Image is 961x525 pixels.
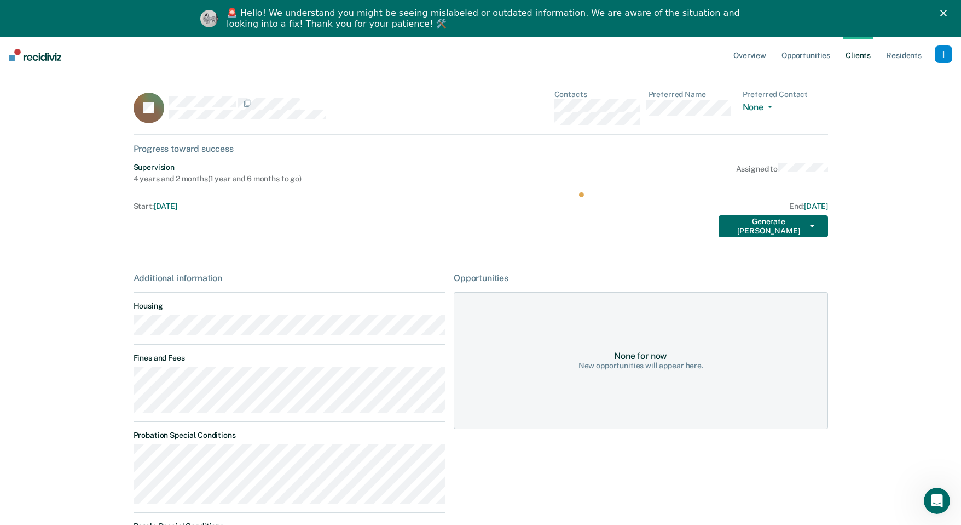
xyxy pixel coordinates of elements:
button: Generate [PERSON_NAME] [719,215,828,237]
span: [DATE] [154,202,177,210]
a: Overview [731,37,768,72]
a: Opportunities [779,37,832,72]
div: Opportunities [454,273,827,283]
div: Close [940,10,951,16]
dt: Housing [134,301,445,311]
div: Supervision [134,163,302,172]
a: Residents [884,37,924,72]
button: None [743,102,777,115]
dt: Contacts [554,90,640,99]
div: End : [485,202,828,211]
dt: Fines and Fees [134,353,445,363]
div: Assigned to [736,163,828,184]
img: Profile image for Kim [200,10,218,27]
div: Additional information [134,273,445,283]
div: 🚨 Hello! We understand you might be seeing mislabeled or outdated information. We are aware of th... [227,8,743,30]
div: 4 years and 2 months ( 1 year and 6 months to go ) [134,174,302,184]
div: Start : [134,202,481,211]
dt: Preferred Name [649,90,734,99]
span: [DATE] [804,202,827,210]
div: None for now [614,351,667,361]
iframe: Intercom live chat [924,488,950,514]
div: New opportunities will appear here. [578,361,703,370]
dt: Probation Special Conditions [134,431,445,440]
a: Clients [843,37,873,72]
div: Progress toward success [134,144,828,154]
img: Recidiviz [9,49,61,61]
dt: Preferred Contact [743,90,828,99]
